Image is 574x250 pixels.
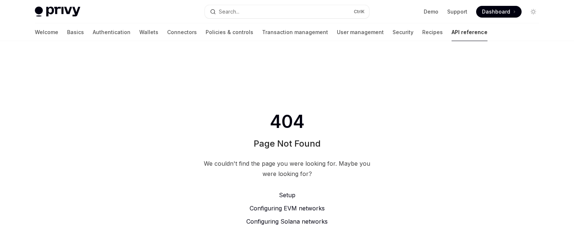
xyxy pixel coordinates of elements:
button: Search...CtrlK [205,5,369,18]
span: Configuring Solana networks [246,218,328,225]
a: Recipes [422,23,443,41]
a: Policies & controls [206,23,253,41]
a: Security [393,23,413,41]
span: Setup [279,191,295,199]
span: Configuring EVM networks [250,205,325,212]
h1: Page Not Found [254,138,321,150]
a: Configuring Solana networks [200,217,374,226]
a: Demo [424,8,438,15]
a: Support [447,8,467,15]
a: Authentication [93,23,130,41]
a: Basics [67,23,84,41]
a: Setup [200,191,374,199]
img: light logo [35,7,80,17]
a: API reference [452,23,487,41]
span: Dashboard [482,8,510,15]
span: 404 [268,111,306,132]
span: Ctrl K [354,9,365,15]
a: Dashboard [476,6,522,18]
a: Connectors [167,23,197,41]
a: Transaction management [262,23,328,41]
a: Wallets [139,23,158,41]
div: We couldn't find the page you were looking for. Maybe you were looking for? [200,158,374,179]
a: Configuring EVM networks [200,204,374,213]
div: Search... [219,7,239,16]
a: User management [337,23,384,41]
a: Welcome [35,23,58,41]
button: Toggle dark mode [527,6,539,18]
